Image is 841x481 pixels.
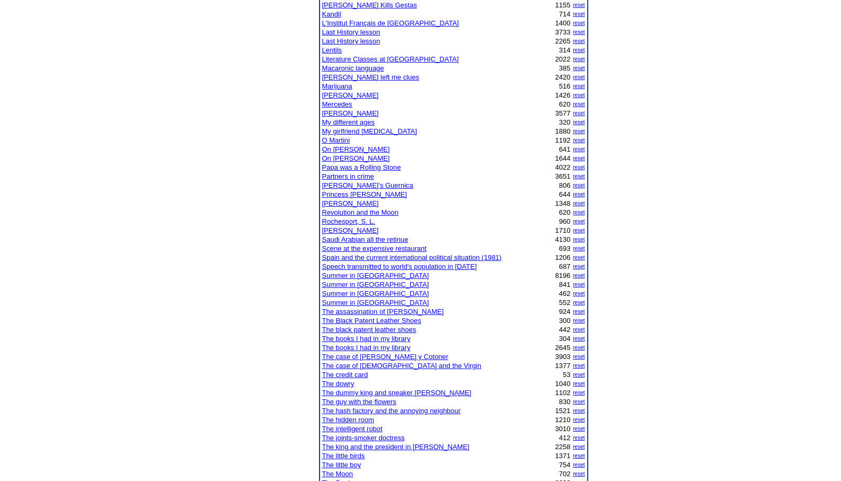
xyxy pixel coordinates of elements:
font: 1192 [555,136,571,144]
a: reset [573,273,585,278]
a: reset [573,381,585,387]
a: reset [573,336,585,342]
font: 3651 [555,172,571,180]
a: reset [573,182,585,188]
font: 1210 [555,416,571,424]
a: The case of [DEMOGRAPHIC_DATA] and the Virgin [322,362,482,370]
a: The intelligent robot [322,425,383,433]
font: 2645 [555,344,571,352]
a: Summer in [GEOGRAPHIC_DATA] [322,281,429,288]
a: Kandil [322,10,341,18]
a: reset [573,318,585,323]
a: reset [573,354,585,360]
a: reset [573,128,585,134]
a: On [PERSON_NAME] [322,145,390,153]
a: reset [573,372,585,378]
font: 3733 [555,28,571,36]
font: 1102 [555,389,571,397]
font: 2258 [555,443,571,451]
font: 620 [559,208,571,216]
font: 3903 [555,353,571,361]
font: 702 [559,470,571,478]
font: 641 [559,145,571,153]
font: 2265 [555,37,571,45]
font: 3010 [555,425,571,433]
a: reset [573,92,585,98]
a: Revolution and the Moon [322,208,399,216]
a: reset [573,164,585,170]
font: 924 [559,308,571,316]
font: 1040 [555,380,571,388]
a: O Martini [322,136,350,144]
a: Papa was a Rolling Stone [322,163,401,171]
font: 1880 [555,127,571,135]
a: reset [573,345,585,351]
font: 806 [559,181,571,189]
a: Marijuana [322,82,352,90]
font: 841 [559,281,571,288]
a: Speech transmitted to world's population in [DATE] [322,263,477,270]
a: Scene at the expensive restaurant [322,244,427,252]
font: 2022 [555,55,571,63]
font: 644 [559,190,571,198]
a: reset [573,137,585,143]
a: reset [573,291,585,296]
font: 1644 [555,154,571,162]
a: reset [573,309,585,314]
font: 304 [559,335,571,343]
a: reset [573,435,585,441]
a: The hash factory and the annoying neighbour [322,407,461,415]
a: reset [573,390,585,396]
font: 314 [559,46,571,54]
a: reset [573,2,585,8]
a: reset [573,110,585,116]
a: reset [573,471,585,477]
a: reset [573,408,585,414]
a: Rochesport, S. L. [322,217,375,225]
a: The books I had in my library [322,344,411,352]
a: The assassination of [PERSON_NAME] [322,308,444,316]
a: [PERSON_NAME] [322,91,379,99]
a: reset [573,300,585,305]
a: The Moon [322,470,353,478]
a: The case of [PERSON_NAME] y Cotoner [322,353,448,361]
a: The joints-smoker doctress [322,434,405,442]
a: reset [573,83,585,89]
a: reset [573,209,585,215]
font: 8196 [555,272,571,279]
font: 1426 [555,91,571,99]
a: reset [573,363,585,369]
a: reset [573,146,585,152]
font: 3577 [555,109,571,117]
a: reset [573,29,585,35]
font: 2420 [555,73,571,81]
a: reset [573,101,585,107]
a: Lentils [322,46,342,54]
a: [PERSON_NAME] [322,199,379,207]
font: 4022 [555,163,571,171]
font: 462 [559,290,571,298]
a: reset [573,246,585,251]
a: reset [573,155,585,161]
a: reset [573,444,585,450]
font: 552 [559,299,571,307]
a: The black patent leather shoes [322,326,417,334]
font: 1206 [555,253,571,261]
a: reset [573,453,585,459]
a: The credit card [322,371,368,379]
a: [PERSON_NAME]'s Guernica [322,181,413,189]
font: 516 [559,82,571,90]
a: reset [573,191,585,197]
a: Summer in [GEOGRAPHIC_DATA] [322,299,429,307]
a: reset [573,200,585,206]
a: reset [573,11,585,17]
font: 1371 [555,452,571,460]
a: The king and the president in [PERSON_NAME] [322,443,470,451]
font: 693 [559,244,571,252]
a: Last History lesson [322,37,380,45]
a: reset [573,74,585,80]
font: 1348 [555,199,571,207]
font: 714 [559,10,571,18]
a: Literature Classes at [GEOGRAPHIC_DATA] [322,55,459,63]
a: The little boy [322,461,361,469]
